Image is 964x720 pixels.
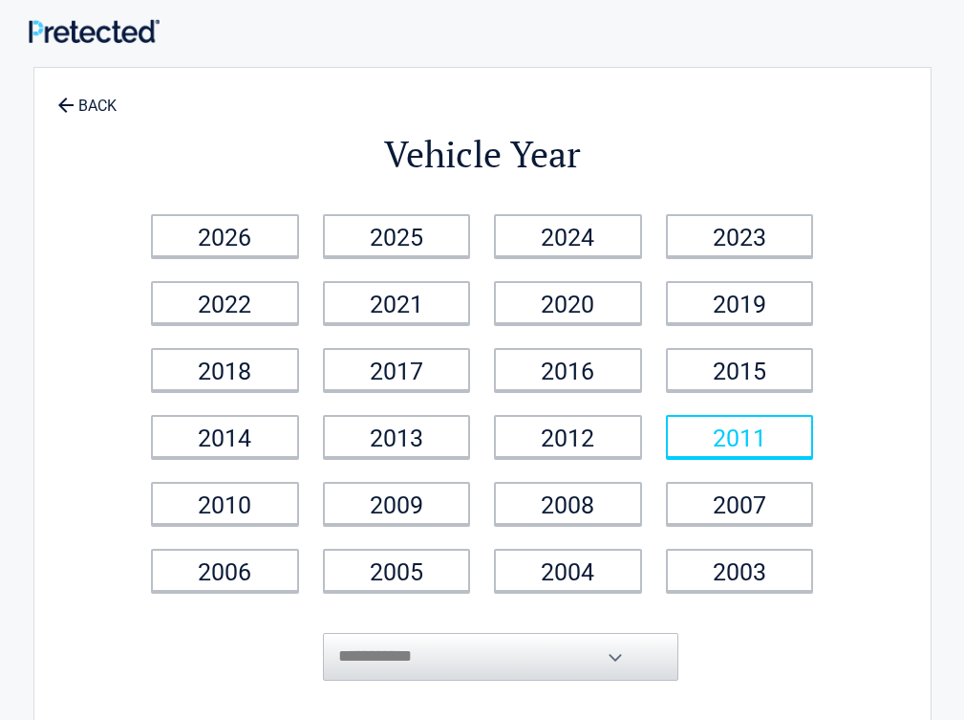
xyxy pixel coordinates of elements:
a: 2017 [323,348,471,391]
a: 2005 [323,549,471,592]
a: 2024 [494,214,642,257]
a: 2025 [323,214,471,257]
a: 2015 [666,348,814,391]
a: 2013 [323,415,471,458]
a: 2023 [666,214,814,257]
a: 2009 [323,482,471,525]
a: 2016 [494,348,642,391]
a: 2010 [151,482,299,525]
a: 2026 [151,214,299,257]
a: 2003 [666,549,814,592]
a: 2012 [494,415,642,458]
a: BACK [54,80,120,114]
a: 2021 [323,281,471,324]
a: 2006 [151,549,299,592]
a: 2020 [494,281,642,324]
a: 2019 [666,281,814,324]
a: 2007 [666,482,814,525]
a: 2008 [494,482,642,525]
a: 2018 [151,348,299,391]
a: 2004 [494,549,642,592]
a: 2011 [666,415,814,458]
img: Main Logo [29,19,160,43]
a: 2022 [151,281,299,324]
h2: Vehicle Year [139,130,825,179]
a: 2014 [151,415,299,458]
